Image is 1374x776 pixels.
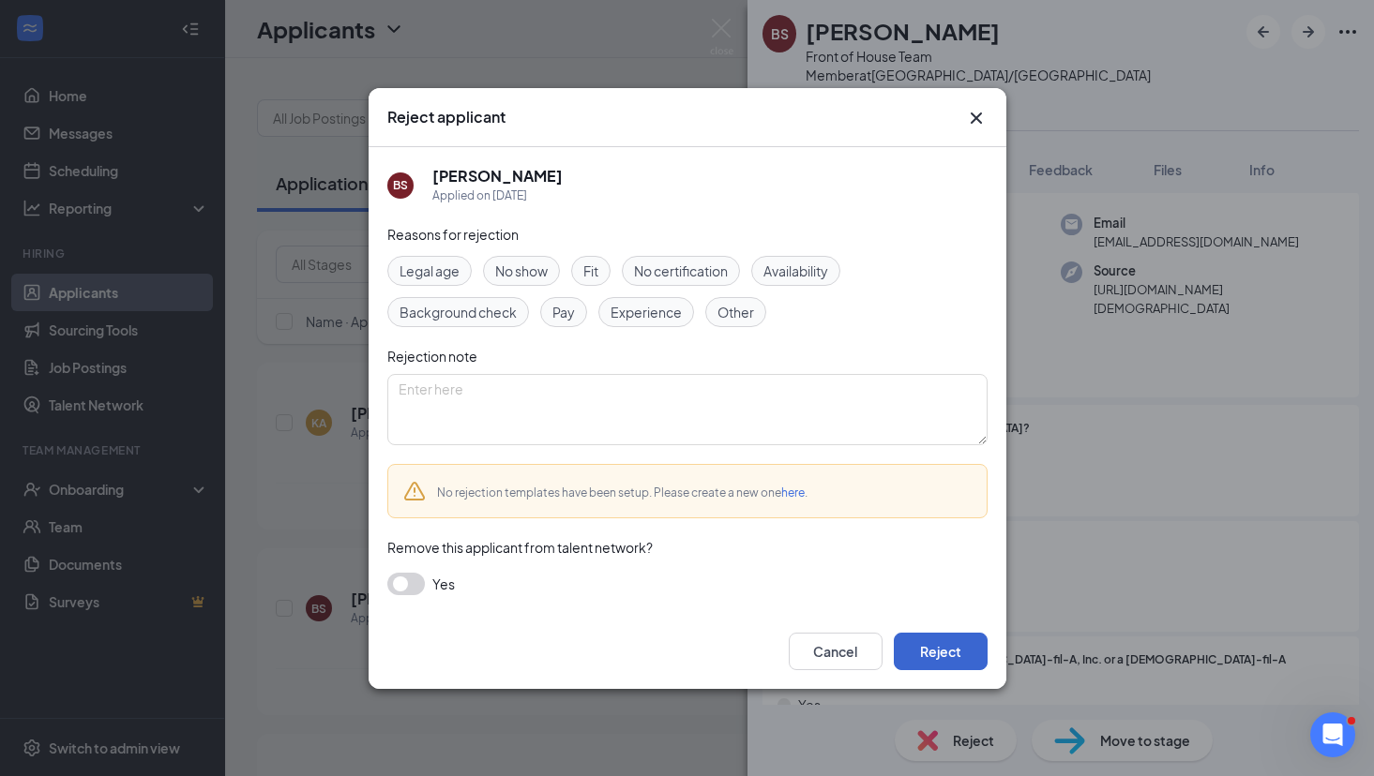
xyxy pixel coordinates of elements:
[22,76,59,113] img: Profile image for Adrian
[179,460,232,480] div: • [DATE]
[179,104,232,124] div: • [DATE]
[85,65,310,84] span: [PERSON_NAME]- [DEMOGRAPHIC_DATA]-fil-A module error
[717,302,754,322] span: Other
[552,302,575,322] span: Pay
[67,531,219,546] span: Rate your conversation
[67,175,219,190] span: Rate your conversation
[789,633,883,670] button: Cancel
[67,282,91,302] div: Say
[763,261,828,281] span: Availability
[83,549,136,569] div: • [DATE]
[393,177,408,193] div: BS
[43,632,82,645] span: Home
[67,264,219,279] span: Rate your conversation
[781,485,805,500] a: here
[86,528,289,565] button: Send us a message
[583,261,598,281] span: Fit
[85,243,310,262] span: [PERSON_NAME]- initiate a video interview
[432,166,563,187] h5: [PERSON_NAME]
[387,539,653,556] span: Remove this applicant from talent network?
[634,261,728,281] span: No certification
[329,7,363,41] div: Close
[611,302,682,322] span: Experience
[387,348,477,365] span: Rejection note
[67,460,175,480] div: [PERSON_NAME]
[139,8,240,40] h1: Messages
[67,86,219,101] span: Rate your conversation
[118,193,171,213] div: • [DATE]
[124,371,176,391] div: • [DATE]
[67,193,114,213] div: Joserey
[22,165,59,202] img: Profile image for Joserey
[22,521,59,559] img: Profile image for CJ
[290,632,336,645] span: Tickets
[432,187,563,205] div: Applied on [DATE]
[22,254,59,291] img: Profile image for Say
[67,371,120,391] div: Micaella
[437,485,808,500] span: No rejection templates have been setup. Please create a new one .
[22,432,59,470] img: Profile image for Erin
[400,302,517,322] span: Background check
[495,261,548,281] span: No show
[85,332,182,351] span: Restart Formi9
[965,107,988,129] button: Close
[85,421,230,440] span: Update Email Address
[95,282,147,302] div: • [DATE]
[387,107,506,127] h3: Reject applicant
[403,480,426,502] svg: Warning
[67,549,80,569] div: CJ
[432,573,455,595] span: Yes
[250,585,375,660] button: Tickets
[67,442,219,457] span: Rate your conversation
[387,226,519,243] span: Reasons for rejection
[67,104,175,124] div: [PERSON_NAME]
[125,585,249,660] button: Messages
[400,261,460,281] span: Legal age
[85,154,188,173] span: Video Interview
[85,510,284,530] span: CFA Module - [PERSON_NAME]
[965,107,988,129] svg: Cross
[151,632,223,645] span: Messages
[894,633,988,670] button: Reject
[22,343,59,381] img: Profile image for Micaella
[1310,712,1355,757] iframe: Intercom live chat
[67,353,219,368] span: Rate your conversation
